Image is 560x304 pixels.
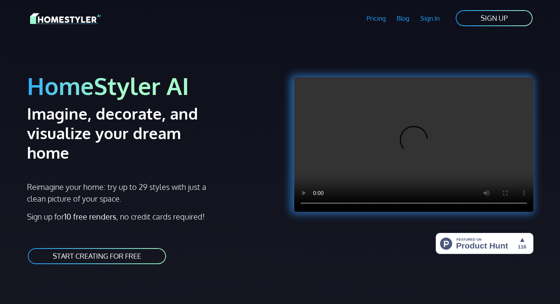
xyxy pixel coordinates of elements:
img: HomeStyler AI logo [30,12,100,25]
a: SIGN UP [455,9,533,27]
a: Blog [391,9,415,27]
h2: Imagine, decorate, and visualize your dream home [27,104,226,162]
h1: HomeStyler AI [27,71,276,100]
p: Reimagine your home: try up to 29 styles with just a clean picture of your space. [27,181,213,204]
a: Sign In [415,9,445,27]
a: Pricing [361,9,391,27]
strong: 10 free renders [64,211,116,222]
a: START CREATING FOR FREE [27,247,167,265]
p: Sign up for , no credit cards required! [27,211,276,222]
img: HomeStyler AI - Interior Design Made Easy: One Click to Your Dream Home | Product Hunt [436,233,533,254]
